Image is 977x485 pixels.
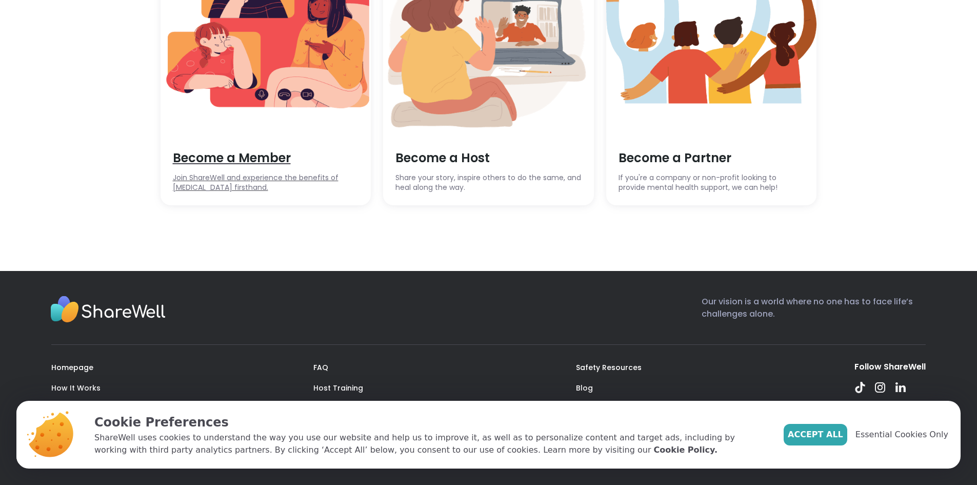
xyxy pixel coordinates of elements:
div: Follow ShareWell [854,361,926,373]
span: Join ShareWell and experience the benefits of [MEDICAL_DATA] firsthand. [173,173,359,193]
a: Safety Resources [576,362,642,373]
p: Cookie Preferences [94,413,767,432]
span: Become a Member [173,149,359,167]
span: If you're a company or non-profit looking to provide mental health support, we can help! [619,173,805,193]
a: How It Works [51,383,101,393]
a: Cookie Policy. [654,444,717,456]
img: Sharewell [50,296,166,325]
span: Share your story, inspire others to do the same, and heal along the way. [395,173,582,193]
span: Become a Partner [619,149,805,167]
a: FAQ [313,362,328,373]
span: Accept All [788,429,843,441]
p: Our vision is a world where no one has to face life’s challenges alone. [702,296,926,328]
span: Become a Host [395,149,582,167]
a: Host Training [313,383,363,393]
a: Blog [576,383,593,393]
span: Essential Cookies Only [855,429,948,441]
button: Accept All [784,424,847,445]
p: ShareWell uses cookies to understand the way you use our website and help us to improve it, as we... [94,432,767,456]
a: Homepage [51,362,93,373]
